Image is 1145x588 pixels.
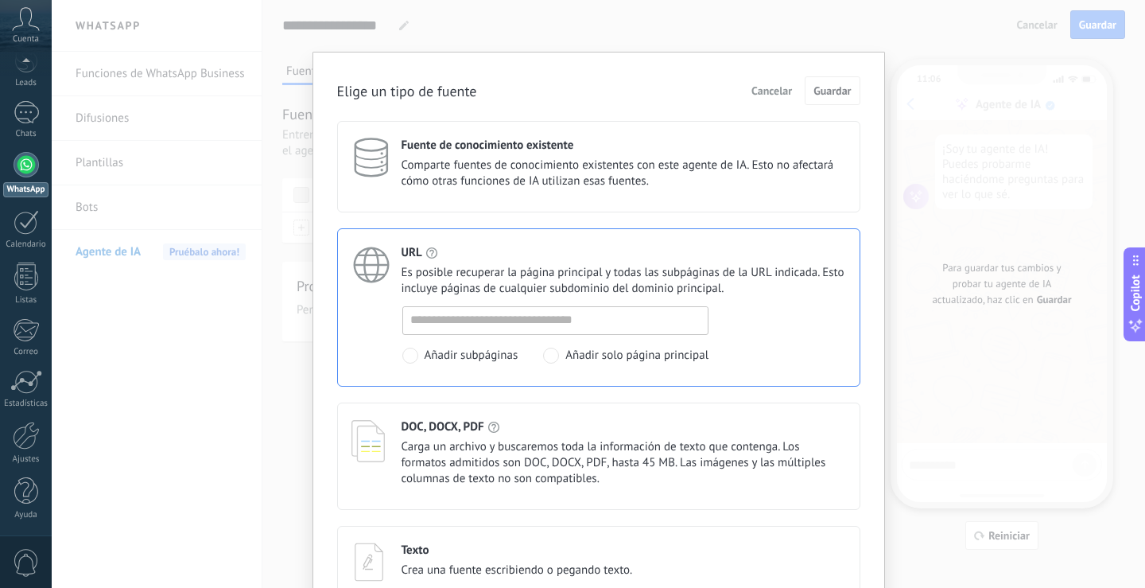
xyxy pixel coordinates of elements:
button: Cancelar [744,79,799,103]
div: Estadísticas [3,399,49,409]
span: Cuenta [13,34,39,45]
div: WhatsApp [3,182,49,197]
span: Carga un archivo y buscaremos toda la información de texto que contenga. Los formatos admitidos s... [402,439,846,487]
div: Ayuda [3,510,49,520]
div: Chats [3,129,49,139]
button: Guardar [805,76,860,105]
div: Leads [3,78,49,88]
span: Añadir subpáginas [425,348,518,364]
h4: Fuente de conocimiento existente [402,138,574,153]
h4: DOC, DOCX, PDF [402,419,484,434]
span: Guardar [813,85,851,96]
span: Es posible recuperar la página principal y todas las subpáginas de la URL indicada. Esto incluye ... [402,265,846,297]
span: Crea una fuente escribiendo o pegando texto. [402,563,633,578]
span: Añadir solo página principal [565,348,708,364]
div: Correo [3,347,49,357]
div: Listas [3,295,49,306]
h4: Texto [402,543,429,558]
span: Copilot [1128,275,1143,311]
h4: URL [402,245,422,260]
div: Calendario [3,239,49,250]
h2: Elige un tipo de fuente [337,81,477,101]
div: Ajustes [3,454,49,465]
span: Cancelar [751,85,792,96]
span: Comparte fuentes de conocimiento existentes con este agente de IA. Esto no afectará cómo otras fu... [402,158,846,189]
